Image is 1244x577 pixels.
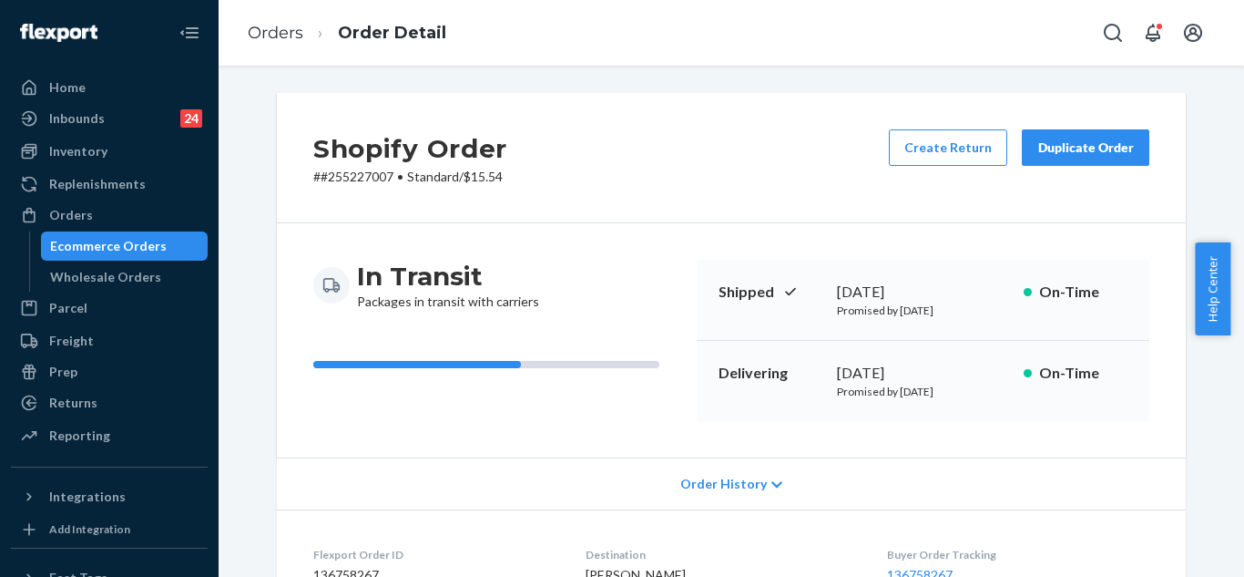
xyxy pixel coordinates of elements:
[719,282,822,303] p: Shipped
[837,384,1009,399] p: Promised by [DATE]
[11,388,208,417] a: Returns
[11,294,208,323] a: Parcel
[11,519,208,541] a: Add Integration
[50,237,167,255] div: Ecommerce Orders
[11,201,208,230] a: Orders
[50,268,161,286] div: Wholesale Orders
[586,547,857,562] dt: Destination
[11,73,208,102] a: Home
[1128,522,1226,568] iframe: Opens a widget where you can chat to one of our agents
[1095,15,1131,51] button: Open Search Box
[49,175,146,193] div: Replenishments
[49,394,97,412] div: Returns
[49,299,87,317] div: Parcel
[1022,129,1149,166] button: Duplicate Order
[313,129,507,168] h2: Shopify Order
[338,23,446,43] a: Order Detail
[1037,139,1134,157] div: Duplicate Order
[11,170,208,199] a: Replenishments
[49,206,93,224] div: Orders
[313,168,507,186] p: # #255227007 / $15.54
[1175,15,1211,51] button: Open account menu
[20,24,97,42] img: Flexport logo
[41,232,209,261] a: Ecommerce Orders
[837,363,1009,384] div: [DATE]
[357,260,539,293] h3: In Transit
[49,521,130,537] div: Add Integration
[49,427,110,445] div: Reporting
[11,137,208,166] a: Inventory
[1039,363,1127,384] p: On-Time
[1135,15,1171,51] button: Open notifications
[719,363,822,384] p: Delivering
[248,23,303,43] a: Orders
[887,547,1149,562] dt: Buyer Order Tracking
[837,303,1009,318] p: Promised by [DATE]
[11,104,208,133] a: Inbounds24
[11,357,208,386] a: Prep
[41,263,209,292] a: Wholesale Orders
[11,482,208,511] button: Integrations
[11,421,208,450] a: Reporting
[171,15,208,51] button: Close Navigation
[49,78,86,97] div: Home
[1195,242,1230,335] button: Help Center
[49,109,105,128] div: Inbounds
[49,332,94,350] div: Freight
[837,282,1009,303] div: [DATE]
[49,488,126,506] div: Integrations
[889,129,1007,166] button: Create Return
[1039,282,1127,303] p: On-Time
[49,142,107,160] div: Inventory
[180,109,202,128] div: 24
[49,363,77,381] div: Prep
[397,169,403,184] span: •
[11,326,208,355] a: Freight
[680,475,767,493] span: Order History
[313,547,556,562] dt: Flexport Order ID
[407,169,459,184] span: Standard
[233,6,461,60] ol: breadcrumbs
[357,260,539,311] div: Packages in transit with carriers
